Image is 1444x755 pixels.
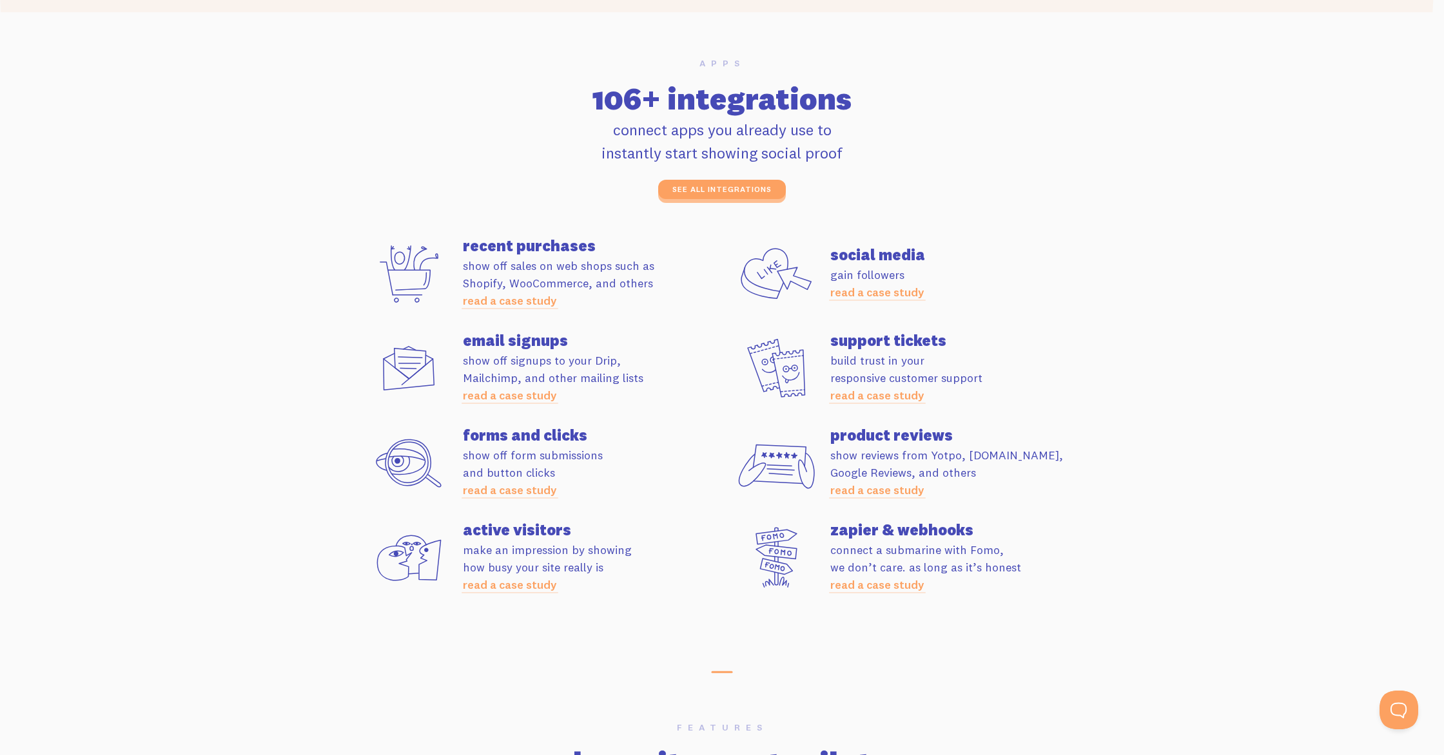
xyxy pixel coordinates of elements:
p: connect apps you already use to instantly start showing social proof [362,118,1082,164]
p: show reviews from Yotpo, [DOMAIN_NAME], Google Reviews, and others [830,446,1089,499]
h4: recent purchases [463,238,722,253]
a: read a case study [830,483,924,497]
h4: support tickets [830,332,1089,348]
a: read a case study [463,293,557,308]
h4: social media [830,247,1089,262]
p: connect a submarine with Fomo, we don’t care. as long as it’s honest [830,541,1089,593]
h4: zapier & webhooks [830,522,1089,537]
h4: forms and clicks [463,427,722,443]
h2: 106+ integrations [362,83,1082,114]
p: gain followers [830,266,1089,301]
a: read a case study [830,285,924,300]
a: read a case study [463,577,557,592]
a: read a case study [463,483,557,497]
a: read a case study [830,388,924,403]
a: read a case study [830,577,924,592]
iframe: Help Scout Beacon - Open [1380,691,1418,729]
a: read a case study [463,388,557,403]
p: build trust in your responsive customer support [830,352,1089,404]
p: make an impression by showing how busy your site really is [463,541,722,593]
h4: product reviews [830,427,1089,443]
h6: features [362,723,1082,732]
h4: active visitors [463,522,722,537]
p: show off signups to your Drip, Mailchimp, and other mailing lists [463,352,722,404]
p: show off sales on web shops such as Shopify, WooCommerce, and others [463,257,722,309]
h4: email signups [463,332,722,348]
h6: Apps [362,59,1082,68]
a: see all integrations [658,180,786,199]
p: show off form submissions and button clicks [463,446,722,499]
